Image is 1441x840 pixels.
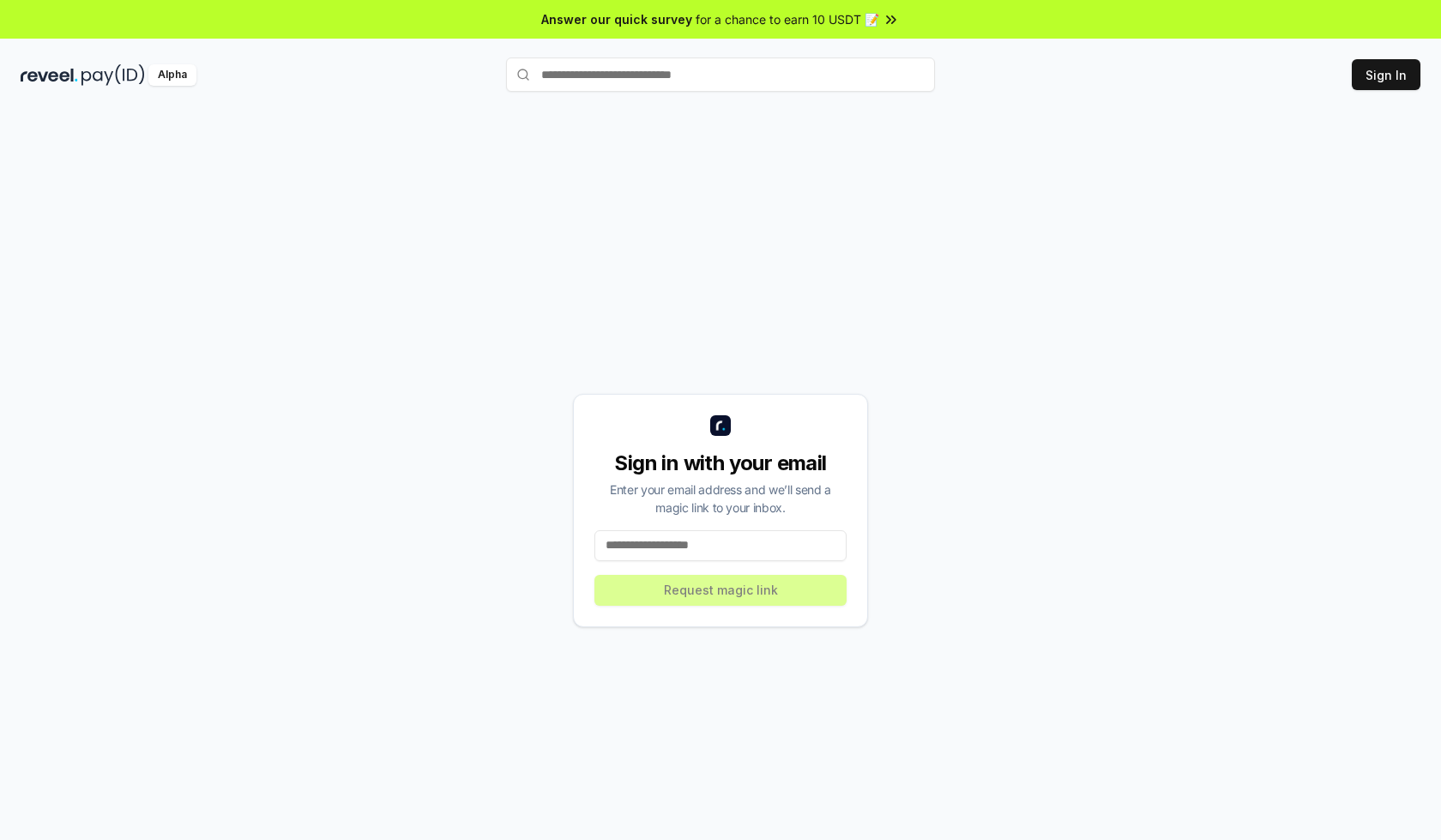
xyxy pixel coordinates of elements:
[21,64,78,86] img: reveel_dark
[541,10,692,28] span: Answer our quick survey
[594,450,847,477] div: Sign in with your email
[148,64,196,86] div: Alpha
[696,10,879,28] span: for a chance to earn 10 USDT 📝
[81,64,145,86] img: pay_id
[1352,59,1420,90] button: Sign In
[594,480,847,517] div: Enter your email address and we’ll send a magic link to your inbox.
[710,415,731,436] img: logo_small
